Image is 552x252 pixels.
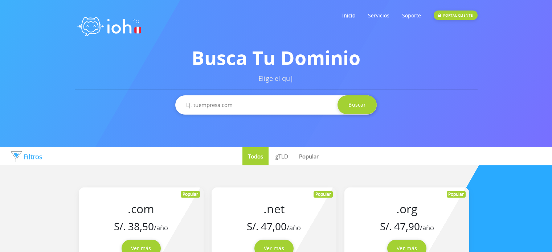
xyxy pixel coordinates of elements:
span: /año [287,223,301,232]
h3: .org [359,202,455,216]
a: Popular [294,147,324,165]
h3: .com [93,202,189,216]
a: Servicios [368,1,389,30]
a: Soporte [402,1,421,30]
a: PORTAL CLIENTE [434,1,477,30]
div: Popular [447,191,466,198]
span: Elige el qu [258,74,290,83]
div: Popular [314,191,333,198]
div: PORTAL CLIENTE [434,11,477,20]
input: Buscar [338,95,377,114]
div: Busca tu Dominio [75,44,478,72]
span: | [290,74,294,83]
a: gTLD [270,147,294,165]
a: Todos [242,147,269,165]
h3: .net [226,202,322,216]
span: /año [154,223,168,232]
div: S/. 47,00 [226,219,322,234]
img: logo ioh [75,9,144,41]
div: S/. 38,50 [93,219,189,234]
a: Inicio [342,1,355,30]
input: Ej. tuempresa.com [175,95,377,115]
a: Filtros [11,151,42,162]
span: /año [420,223,434,232]
div: Popular [181,191,200,198]
div: S/. 47,90 [359,219,455,234]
